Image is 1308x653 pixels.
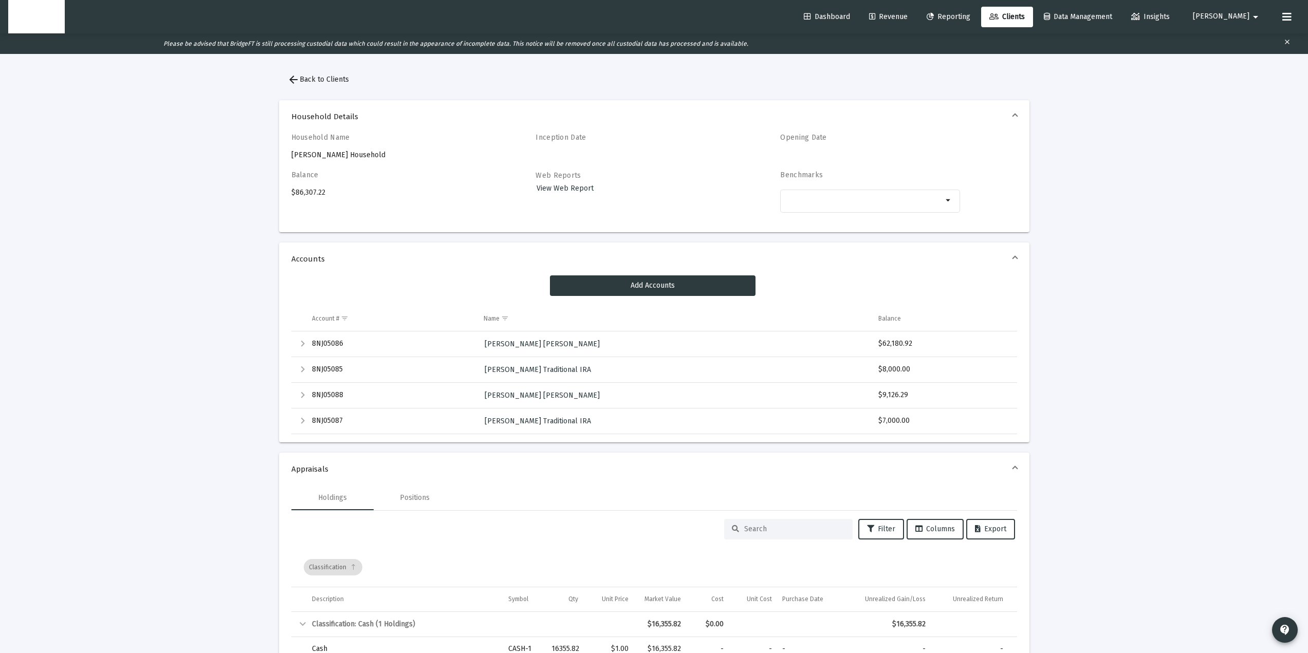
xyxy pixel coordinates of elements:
span: [PERSON_NAME] Traditional IRA [485,417,591,425]
div: $0.00 [691,619,723,629]
span: Back to Clients [287,75,349,84]
a: Reporting [918,7,979,27]
td: Column Account # [307,306,478,331]
span: Columns [915,525,955,533]
span: Show filter options for column 'Name' [501,314,509,322]
a: [PERSON_NAME] Traditional IRA [484,362,592,377]
td: Expand [291,331,307,357]
div: Holdings [318,493,347,503]
a: [PERSON_NAME] Traditional IRA [484,414,592,428]
td: Column Unrealized Gain/Loss [842,587,931,612]
img: Dashboard [16,7,57,27]
button: Columns [907,519,964,539]
span: Dashboard [804,12,850,21]
h4: Household Name [291,133,471,142]
div: Purchase Date [782,595,823,603]
td: Collapse [291,612,307,637]
div: $8,000.00 [878,364,1011,375]
mat-expansion-panel-header: Household Details [279,100,1029,133]
div: Data grid toolbar [304,548,1010,587]
td: Column Name [478,306,873,331]
td: Column Market Value [634,587,686,612]
i: Please be advised that BridgeFT is still processing custodial data which could result in the appe... [163,40,748,47]
span: Revenue [869,12,908,21]
label: Web Reports [536,171,581,180]
a: Revenue [861,7,916,27]
span: Clients [989,12,1025,21]
div: Unit Price [602,595,629,603]
button: [PERSON_NAME] [1181,6,1274,27]
a: View Web Report [536,181,595,196]
a: [PERSON_NAME] [PERSON_NAME] [484,337,601,351]
button: Filter [858,519,904,539]
button: Back to Clients [279,69,357,90]
td: Column Unit Price [583,587,634,612]
mat-icon: arrow_drop_down [1249,7,1262,27]
td: 8NJ05088 [307,382,478,408]
mat-expansion-panel-header: Accounts [279,242,1029,275]
span: [PERSON_NAME] [1193,12,1249,21]
td: Column Purchase Date [777,587,842,612]
td: Expand [291,408,307,434]
td: Classification: Cash (1 Holdings) [307,612,634,637]
td: 8NJ05087 [307,408,478,434]
h4: Inception Date [536,133,715,142]
div: Unrealized Return [953,595,1003,603]
a: Clients [981,7,1033,27]
span: Insights [1131,12,1170,21]
span: Data Management [1044,12,1112,21]
mat-icon: arrow_drop_down [943,194,955,207]
div: Cost [711,595,724,603]
span: Filter [867,525,895,533]
div: Balance [878,314,901,323]
div: Market Value [644,595,681,603]
span: Add Accounts [631,281,675,290]
td: Expand [291,382,307,408]
div: $62,180.92 [878,339,1011,349]
div: Unrealized Gain/Loss [865,595,926,603]
mat-chip-list: Selection [786,194,943,207]
mat-icon: clear [1283,36,1291,51]
div: Unit Cost [747,595,772,603]
span: Export [975,525,1006,533]
div: $86,307.22 [291,171,471,224]
div: Qty [568,595,578,603]
div: $9,126.29 [878,390,1011,400]
span: [PERSON_NAME] [PERSON_NAME] [485,340,600,348]
a: Data Management [1036,7,1120,27]
td: Column Portfolio Weight [1008,587,1080,612]
span: Accounts [291,254,1013,264]
button: Export [966,519,1015,539]
a: [PERSON_NAME] [PERSON_NAME] [484,388,601,403]
span: Show filter options for column 'Account #' [341,314,348,322]
div: $7,000.00 [878,416,1011,426]
span: View Web Report [537,184,594,193]
h4: Opening Date [780,133,960,142]
div: [PERSON_NAME] Household [291,133,471,160]
div: Accounts [279,275,1029,442]
span: Appraisals [291,464,1013,474]
td: Column Description [307,587,503,612]
td: Column Balance [873,306,1017,331]
span: Reporting [927,12,970,21]
h4: Benchmarks [780,171,960,179]
td: Expand [291,357,307,382]
div: Symbol [508,595,528,603]
td: Column Qty [546,587,583,612]
span: [PERSON_NAME] [PERSON_NAME] [485,391,600,400]
button: Add Accounts [550,275,756,296]
td: Column Symbol [503,587,546,612]
div: Account # [312,314,339,323]
a: Dashboard [796,7,858,27]
h4: Balance [291,171,471,179]
span: [PERSON_NAME] Traditional IRA [485,365,591,374]
div: Data grid [291,306,1017,434]
input: Search [744,525,845,533]
a: Insights [1123,7,1178,27]
mat-icon: contact_support [1279,624,1291,636]
td: 8NJ05085 [307,357,478,382]
td: Column Cost [686,587,728,612]
td: Column Unrealized Return [931,587,1008,612]
div: Positions [400,493,430,503]
div: Household Details [279,133,1029,232]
